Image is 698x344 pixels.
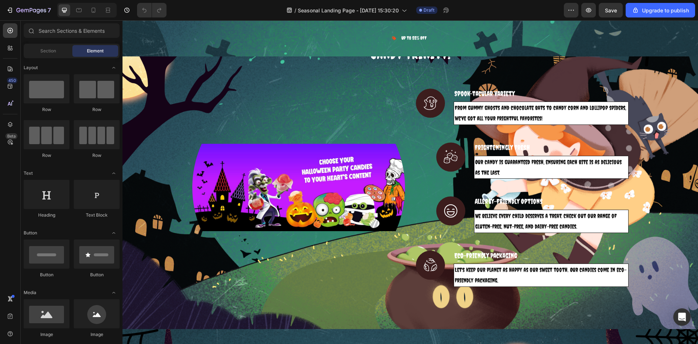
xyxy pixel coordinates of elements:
div: Heading [24,212,69,218]
span: Toggle open [108,287,120,298]
input: Search Sections & Elements [24,23,120,38]
div: Undo/Redo [137,3,167,17]
img: gempages_585786351341798083-18524ead-a60a-44e4-9c27-4e43b95326a7.svg [293,230,322,260]
iframe: Design area [123,20,698,344]
span: Section [40,48,56,54]
p: 7 [48,6,51,15]
p: From gummy ghosts and chocolate bats to candy corn and lollipop spiders, we've got all your frigh... [332,82,505,103]
span: Seasonal Landing Page - [DATE] 15:30:20 [298,7,399,14]
div: Image [24,331,69,338]
div: Open Intercom Messenger [673,308,691,326]
div: Row [74,152,120,159]
img: gempages_585786351341798083-131e8259-85cc-49e7-89ea-809f21f54cd6.svg [314,122,343,151]
span: Element [87,48,104,54]
p: Spook-tacular Variety [332,69,505,78]
div: Row [74,106,120,113]
span: / [294,7,296,14]
span: Toggle open [108,62,120,74]
span: Draft [424,7,434,13]
span: Media [24,289,36,296]
span: Layout [24,64,38,71]
div: Button [74,272,120,278]
img: gempages_585786351341798083-9fe65b69-b814-40b5-a15e-96fb44b9192c.svg [314,176,343,205]
span: Save [605,7,617,13]
div: Beta [5,133,17,139]
button: 7 [3,3,54,17]
p: Allergy-Friendly Options [352,177,505,186]
button: Upgrade to publish [626,3,695,17]
span: Text [24,170,33,177]
p: Eco-Friendly Packaging [332,231,505,240]
span: Button [24,230,37,236]
span: Toggle open [108,167,120,179]
p: We believe every child deserves a treat. Check out our range of gluten-free, nut-free, and dairy-... [353,190,505,211]
div: Row [24,152,69,159]
p: Frighteningly Fresh [352,123,505,132]
div: 450 [7,78,17,83]
button: Save [599,3,623,17]
span: Toggle open [108,227,120,239]
div: Image [74,331,120,338]
p: Let's keep our planet as happy as our sweet tooth. Our candies come in eco-friendly packaging. [332,244,505,265]
img: gempages_585786351341798083-7075ba13-b35c-4dbd-9792-5cea30feb5e4.svg [293,68,322,98]
div: Row [24,106,69,113]
div: Text Block [74,212,120,218]
p: Our candy is guaranteed fresh, ensuring each bite is as delicious as the last. [353,137,505,158]
div: Button [24,272,69,278]
div: Upgrade to publish [632,7,689,14]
